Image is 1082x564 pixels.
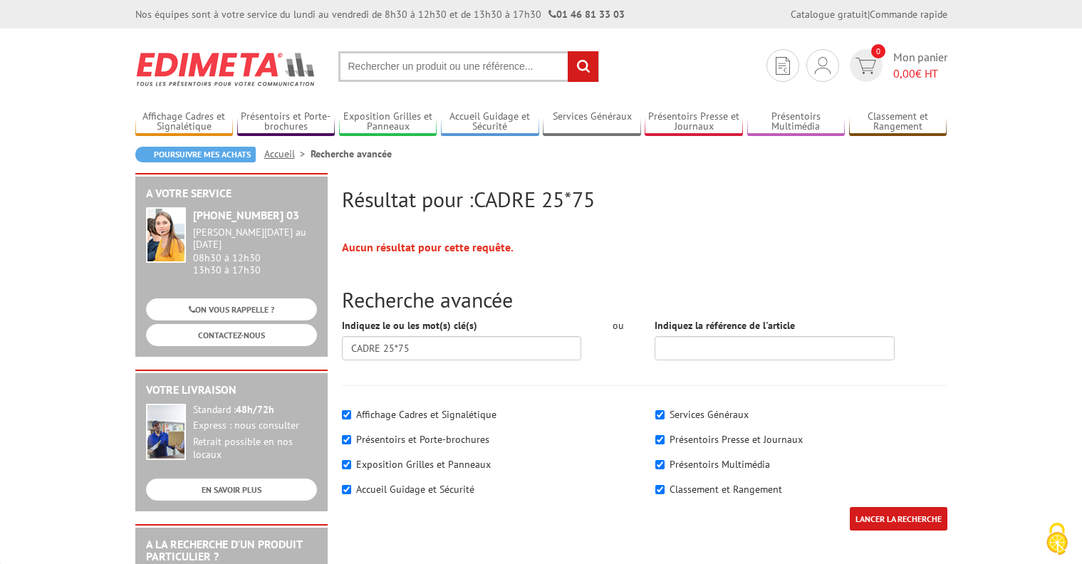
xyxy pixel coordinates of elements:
[135,7,625,21] div: Nos équipes sont à votre service du lundi au vendredi de 8h30 à 12h30 et de 13h30 à 17h30
[655,460,665,469] input: Présentoirs Multimédia
[342,240,514,254] strong: Aucun résultat pour cette requête.
[193,419,317,432] div: Express : nous consulter
[893,49,947,82] span: Mon panier
[670,433,803,446] label: Présentoirs Presse et Journaux
[236,403,274,416] strong: 48h/72h
[146,207,186,263] img: widget-service.jpg
[670,458,770,471] label: Présentoirs Multimédia
[655,318,795,333] label: Indiquez la référence de l'article
[342,288,947,311] h2: Recherche avancée
[543,110,641,134] a: Services Généraux
[146,404,186,460] img: widget-livraison.jpg
[342,410,351,419] input: Affichage Cadres et Signalétique
[1039,521,1075,557] img: Cookies (fenêtre modale)
[655,435,665,444] input: Présentoirs Presse et Journaux
[655,410,665,419] input: Services Généraux
[311,147,392,161] li: Recherche avancée
[338,51,599,82] input: Rechercher un produit ou une référence...
[849,110,947,134] a: Classement et Rangement
[135,110,234,134] a: Affichage Cadres et Signalétique
[855,58,876,74] img: devis rapide
[135,43,317,95] img: Edimeta
[193,226,317,276] div: 08h30 à 12h30 13h30 à 17h30
[846,49,947,82] a: devis rapide 0 Mon panier 0,00€ HT
[193,208,299,222] strong: [PHONE_NUMBER] 03
[1032,516,1082,564] button: Cookies (fenêtre modale)
[645,110,743,134] a: Présentoirs Presse et Journaux
[548,8,625,21] strong: 01 46 81 33 03
[146,324,317,346] a: CONTACTEZ-NOUS
[815,57,831,74] img: devis rapide
[871,44,885,58] span: 0
[342,485,351,494] input: Accueil Guidage et Sécurité
[356,483,474,496] label: Accueil Guidage et Sécurité
[441,110,539,134] a: Accueil Guidage et Sécurité
[670,483,782,496] label: Classement et Rangement
[850,507,947,531] input: LANCER LA RECHERCHE
[342,460,351,469] input: Exposition Grilles et Panneaux
[474,185,595,213] span: CADRE 25*75
[655,485,665,494] input: Classement et Rangement
[342,187,947,211] h2: Résultat pour :
[670,408,749,421] label: Services Généraux
[146,298,317,320] a: ON VOUS RAPPELLE ?
[747,110,846,134] a: Présentoirs Multimédia
[237,110,335,134] a: Présentoirs et Porte-brochures
[264,147,311,160] a: Accueil
[776,57,790,75] img: devis rapide
[356,408,496,421] label: Affichage Cadres et Signalétique
[146,384,317,397] h2: Votre livraison
[342,318,477,333] label: Indiquez le ou les mot(s) clé(s)
[870,8,947,21] a: Commande rapide
[193,404,317,417] div: Standard :
[603,318,633,333] div: ou
[135,147,256,162] a: Poursuivre mes achats
[146,538,317,563] h2: A la recherche d'un produit particulier ?
[339,110,437,134] a: Exposition Grilles et Panneaux
[193,226,317,251] div: [PERSON_NAME][DATE] au [DATE]
[342,435,351,444] input: Présentoirs et Porte-brochures
[893,66,915,80] span: 0,00
[568,51,598,82] input: rechercher
[791,8,868,21] a: Catalogue gratuit
[791,7,947,21] div: |
[356,433,489,446] label: Présentoirs et Porte-brochures
[893,66,947,82] span: € HT
[193,436,317,461] div: Retrait possible en nos locaux
[146,479,317,501] a: EN SAVOIR PLUS
[356,458,491,471] label: Exposition Grilles et Panneaux
[146,187,317,200] h2: A votre service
